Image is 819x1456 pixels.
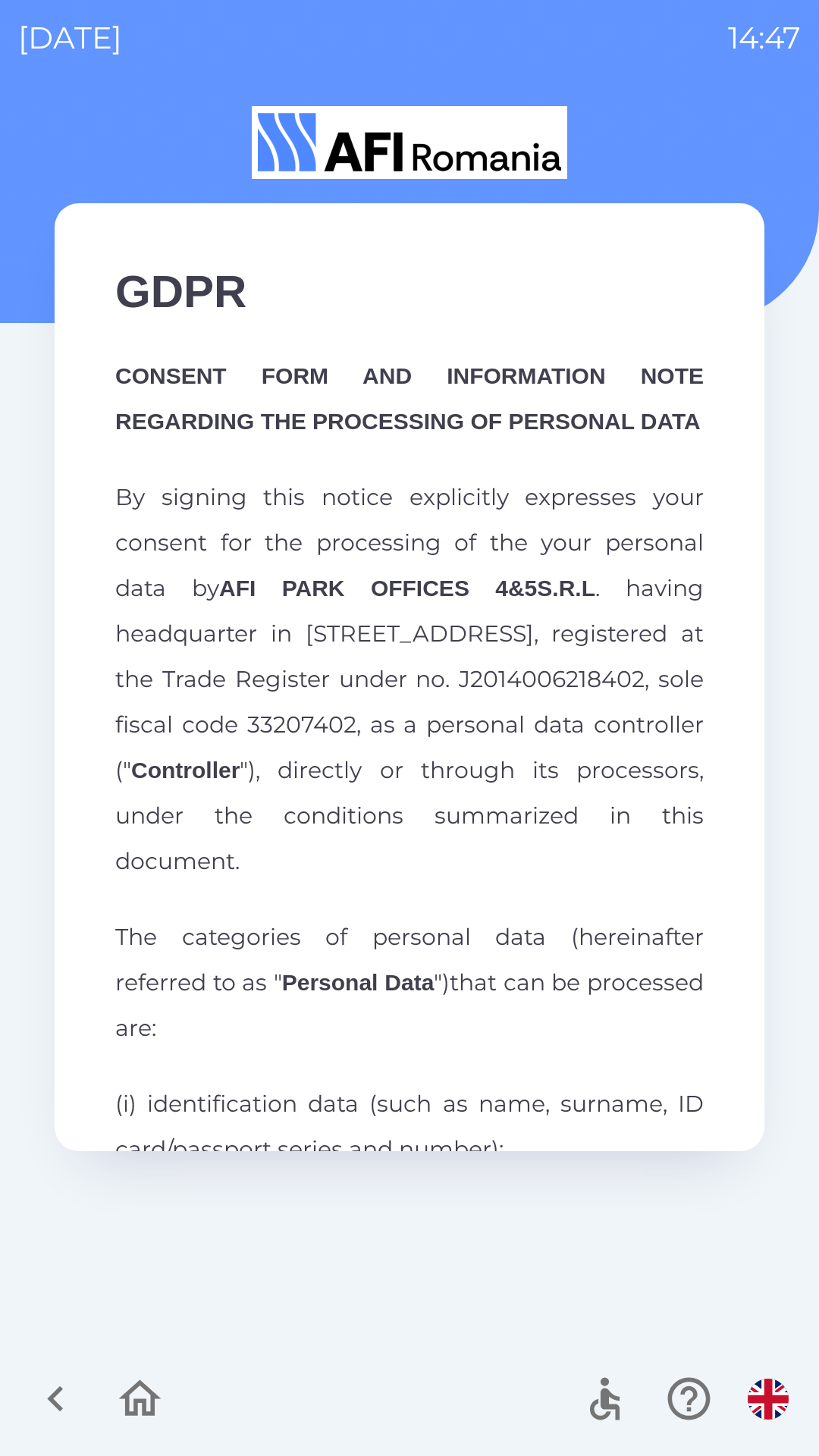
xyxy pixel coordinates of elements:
span: The categories of personal data (hereinafter referred to as " ")that can be processed are: [115,923,704,1042]
strong: Controller [131,758,240,783]
img: en flag [748,1379,789,1420]
img: Logo [55,106,764,179]
h2: GDPR [115,264,704,320]
span: By signing this notice explicitly expresses your consent for the processing of the your personal ... [115,483,704,875]
p: [DATE] [18,15,122,61]
p: 14:47 [728,15,801,61]
strong: Personal Data [282,970,435,995]
strong: AFI PARK OFFICES 4&5S.R.L [219,576,595,601]
span: (i) identification data (such as name, surname, ID card/passport series and number); [115,1090,704,1163]
strong: CONSENT FORM AND INFORMATION NOTE REGARDING THE PROCESSING OF PERSONAL DATA [115,363,704,434]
